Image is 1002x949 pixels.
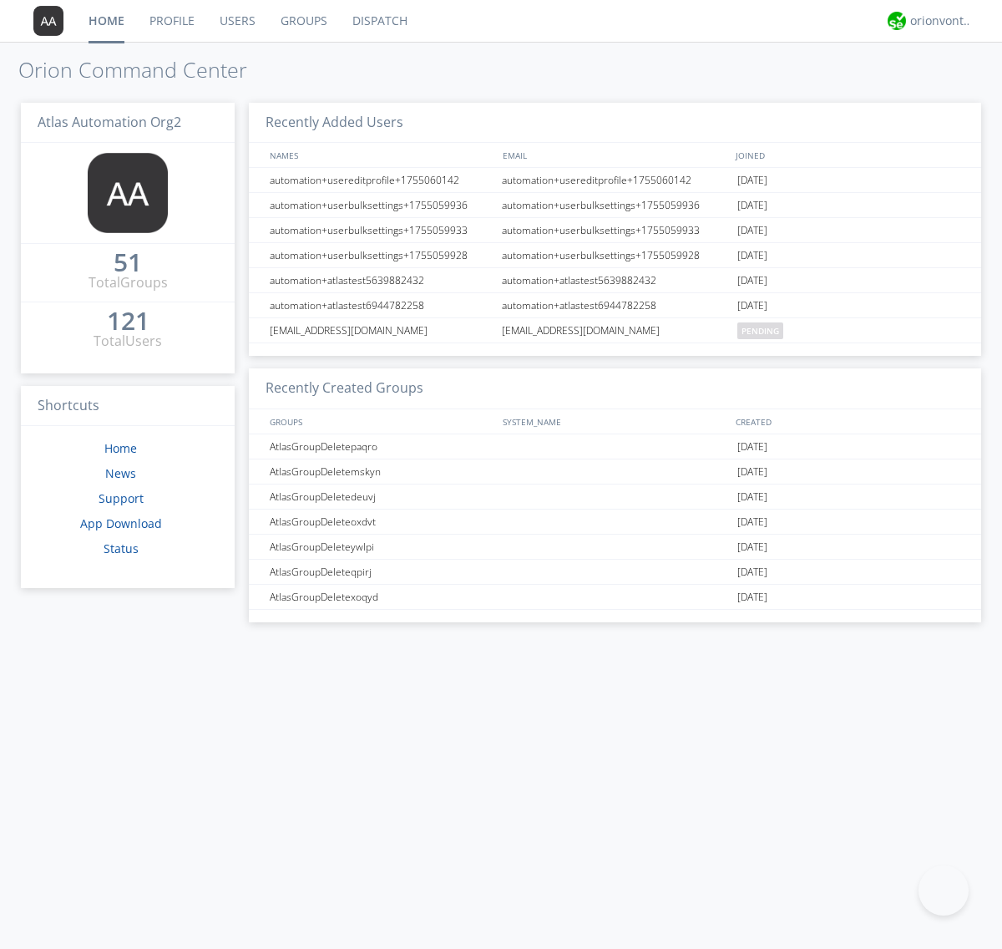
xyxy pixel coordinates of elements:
a: Support [99,490,144,506]
span: [DATE] [737,510,767,535]
span: [DATE] [737,193,767,218]
div: orionvontas+atlas+automation+org2 [910,13,973,29]
a: automation+atlastest5639882432automation+atlastest5639882432[DATE] [249,268,981,293]
div: automation+atlastest5639882432 [498,268,733,292]
a: [EMAIL_ADDRESS][DOMAIN_NAME][EMAIL_ADDRESS][DOMAIN_NAME]pending [249,318,981,343]
div: AtlasGroupDeleteoxdvt [266,510,497,534]
img: 29d36aed6fa347d5a1537e7736e6aa13 [888,12,906,30]
div: automation+usereditprofile+1755060142 [498,168,733,192]
div: Total Users [94,332,162,351]
div: automation+atlastest5639882432 [266,268,497,292]
a: App Download [80,515,162,531]
div: EMAIL [498,143,731,167]
div: AtlasGroupDeletedeuvj [266,485,497,509]
span: [DATE] [737,434,767,459]
div: AtlasGroupDeleteywlpi [266,535,497,559]
div: automation+userbulksettings+1755059928 [498,243,733,267]
div: GROUPS [266,409,494,434]
a: AtlasGroupDeleteoxdvt[DATE] [249,510,981,535]
iframe: Toggle Customer Support [918,865,969,916]
div: NAMES [266,143,494,167]
h3: Recently Created Groups [249,368,981,409]
div: 121 [107,312,149,329]
span: [DATE] [737,293,767,318]
div: automation+userbulksettings+1755059936 [498,193,733,217]
div: CREATED [731,409,965,434]
span: [DATE] [737,535,767,560]
div: automation+usereditprofile+1755060142 [266,168,497,192]
div: [EMAIL_ADDRESS][DOMAIN_NAME] [498,318,733,343]
span: [DATE] [737,243,767,268]
span: [DATE] [737,168,767,193]
a: 51 [114,254,142,273]
a: AtlasGroupDeletedeuvj[DATE] [249,485,981,510]
div: AtlasGroupDeleteqpirj [266,560,497,584]
span: [DATE] [737,218,767,243]
div: AtlasGroupDeletepaqro [266,434,497,459]
a: Home [104,440,137,456]
div: [EMAIL_ADDRESS][DOMAIN_NAME] [266,318,497,343]
a: AtlasGroupDeletepaqro[DATE] [249,434,981,459]
div: AtlasGroupDeletemskyn [266,459,497,484]
span: [DATE] [737,459,767,485]
img: 373638.png [33,6,63,36]
a: automation+userbulksettings+1755059933automation+userbulksettings+1755059933[DATE] [249,218,981,243]
span: [DATE] [737,585,767,610]
div: automation+userbulksettings+1755059928 [266,243,497,267]
div: Total Groups [89,273,168,292]
h3: Shortcuts [21,386,235,427]
div: automation+atlastest6944782258 [266,293,497,317]
span: Atlas Automation Org2 [38,113,181,131]
a: News [105,465,136,481]
span: pending [737,322,783,339]
a: AtlasGroupDeletemskyn[DATE] [249,459,981,485]
a: automation+usereditprofile+1755060142automation+usereditprofile+1755060142[DATE] [249,168,981,193]
div: JOINED [731,143,965,167]
a: AtlasGroupDeleteywlpi[DATE] [249,535,981,560]
h3: Recently Added Users [249,103,981,144]
a: AtlasGroupDeleteqpirj[DATE] [249,560,981,585]
a: automation+userbulksettings+1755059928automation+userbulksettings+1755059928[DATE] [249,243,981,268]
a: automation+atlastest6944782258automation+atlastest6944782258[DATE] [249,293,981,318]
div: automation+userbulksettings+1755059936 [266,193,497,217]
div: SYSTEM_NAME [498,409,731,434]
span: [DATE] [737,268,767,293]
a: AtlasGroupDeletexoqyd[DATE] [249,585,981,610]
a: 121 [107,312,149,332]
div: 51 [114,254,142,271]
div: automation+atlastest6944782258 [498,293,733,317]
span: [DATE] [737,560,767,585]
span: [DATE] [737,485,767,510]
div: AtlasGroupDeletexoqyd [266,585,497,609]
img: 373638.png [88,153,168,233]
a: automation+userbulksettings+1755059936automation+userbulksettings+1755059936[DATE] [249,193,981,218]
div: automation+userbulksettings+1755059933 [266,218,497,242]
div: automation+userbulksettings+1755059933 [498,218,733,242]
a: Status [104,540,139,556]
